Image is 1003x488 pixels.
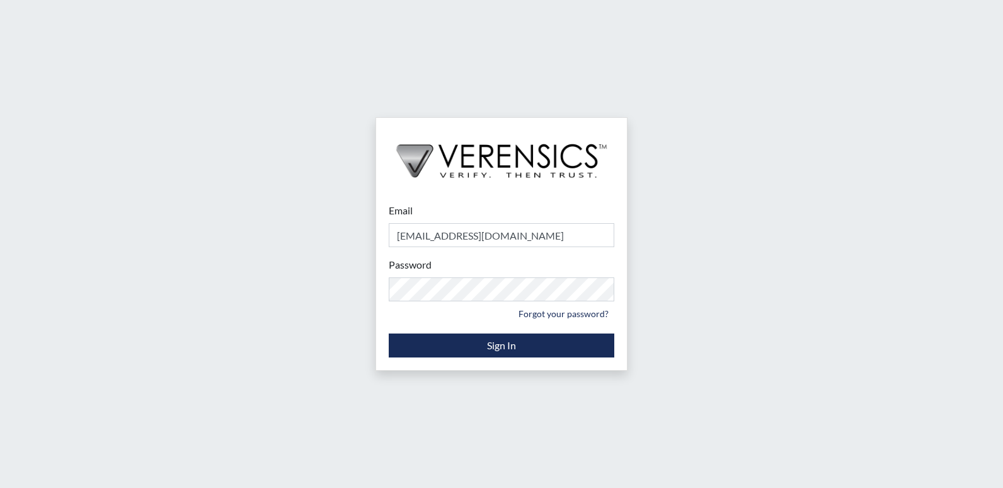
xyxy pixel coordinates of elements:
img: logo-wide-black.2aad4157.png [376,118,627,191]
button: Sign In [389,334,614,357]
a: Forgot your password? [513,304,614,323]
input: Email [389,223,614,247]
label: Password [389,257,432,272]
label: Email [389,203,413,218]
